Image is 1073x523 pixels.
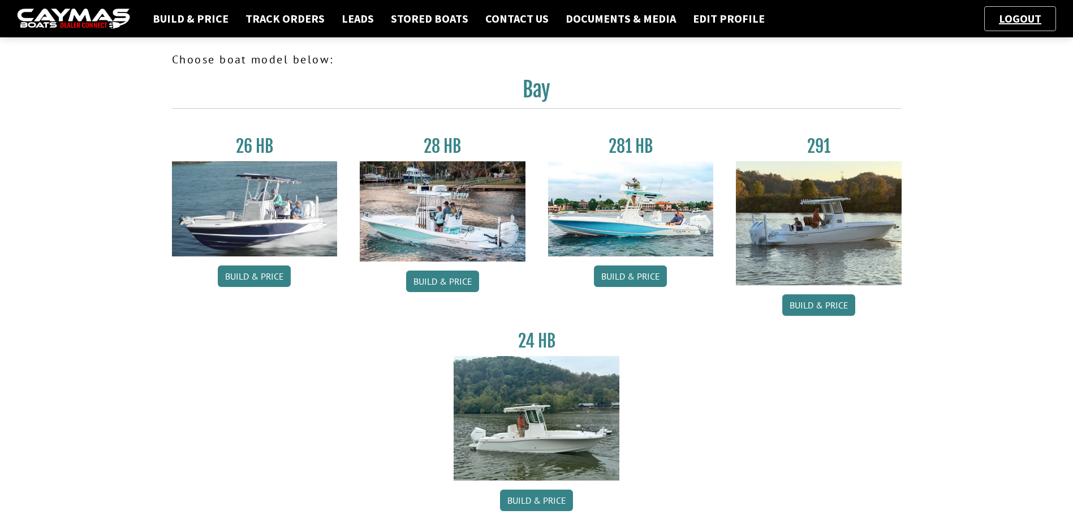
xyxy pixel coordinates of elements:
a: Contact Us [480,11,554,26]
img: 28-hb-twin.jpg [548,161,714,256]
p: Choose boat model below: [172,51,902,68]
h3: 26 HB [172,136,338,157]
a: Logout [993,11,1047,25]
a: Documents & Media [560,11,682,26]
a: Build & Price [406,271,479,292]
h3: 28 HB [360,136,525,157]
img: 24_HB_thumbnail.jpg [454,356,619,480]
a: Build & Price [147,11,234,26]
img: caymas-dealer-connect-2ed40d3bc7270c1d8d7ffb4b79bf05adc795679939227970def78ec6f6c03838.gif [17,8,130,29]
a: Build & Price [218,265,291,287]
a: Edit Profile [687,11,770,26]
a: Build & Price [500,490,573,511]
h3: 281 HB [548,136,714,157]
img: 26_new_photo_resized.jpg [172,161,338,256]
h2: Bay [172,77,902,109]
img: 291_Thumbnail.jpg [736,161,902,285]
a: Stored Boats [385,11,474,26]
h3: 291 [736,136,902,157]
a: Track Orders [240,11,330,26]
h3: 24 HB [454,331,619,351]
a: Leads [336,11,380,26]
img: 28_hb_thumbnail_for_caymas_connect.jpg [360,161,525,261]
a: Build & Price [594,265,667,287]
a: Build & Price [782,294,855,316]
